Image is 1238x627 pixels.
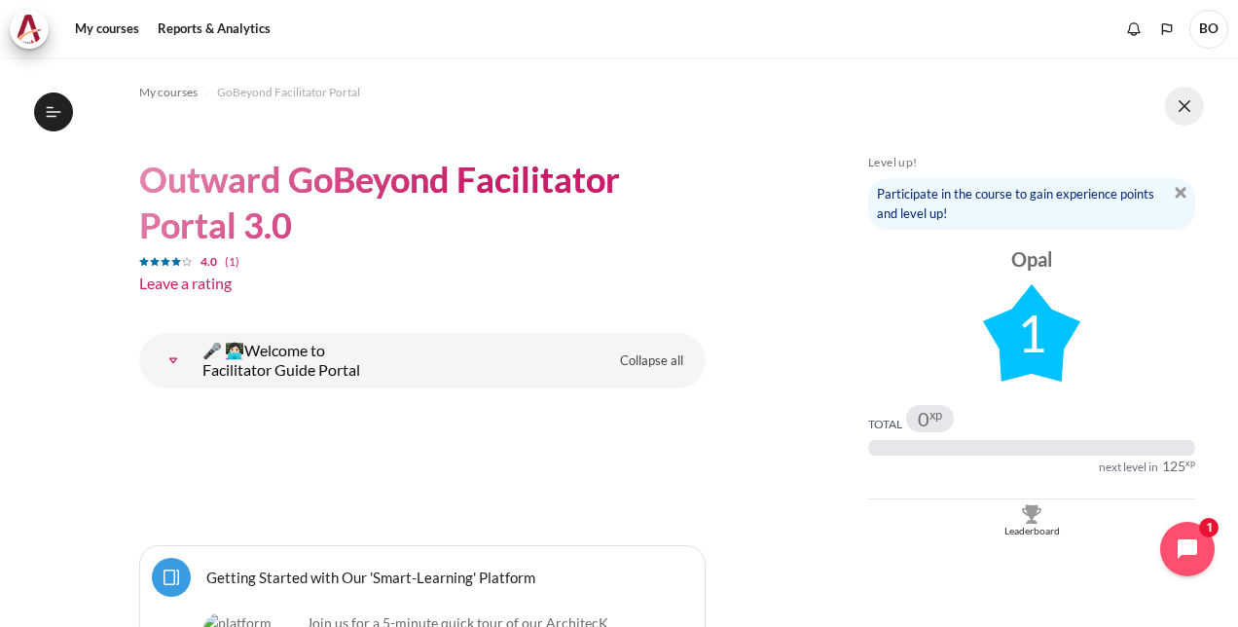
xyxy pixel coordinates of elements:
[139,77,706,108] nav: Navigation bar
[201,406,643,526] img: Banner
[1185,461,1195,466] span: xp
[139,157,706,248] h1: Outward GoBeyond Facilitator Portal 3.0
[868,417,902,432] div: Total
[139,274,232,292] a: Leave a rating
[217,81,360,104] a: GoBeyond Facilitator Portal
[1189,10,1228,49] span: BO
[1119,15,1148,44] div: Show notification window with no new notifications
[68,10,146,49] a: My courses
[918,409,942,428] div: 0
[868,245,1195,273] div: Opal
[139,84,198,101] span: My courses
[873,524,1190,539] div: Leaderboard
[151,10,277,49] a: Reports & Analytics
[1099,460,1158,475] div: next level in
[1175,187,1186,199] img: Dismiss notice
[154,341,193,380] a: 🎤 👩🏻‍💻Welcome to Facilitator Guide Portal
[1189,10,1228,49] a: User menu
[620,351,683,371] span: Collapse all
[139,250,239,269] a: 4.0(1)
[983,284,1080,382] div: Level #1
[217,84,360,101] span: GoBeyond Facilitator Portal
[1152,15,1182,44] button: Languages
[200,254,217,269] span: 4.0
[16,15,43,44] img: Architeck
[929,411,942,419] span: xp
[1162,460,1185,473] span: 125
[225,254,239,269] span: (1)
[605,345,698,378] a: Collapse all
[868,155,1195,170] h5: Level up!
[868,178,1195,230] div: Participate in the course to gain experience points and level up!
[206,568,535,586] a: Getting Started with Our 'Smart-Learning' Platform
[868,499,1195,539] a: Leaderboard
[1175,183,1186,199] a: Dismiss notice
[918,409,929,428] span: 0
[10,10,58,49] a: Architeck Architeck
[139,81,198,104] a: My courses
